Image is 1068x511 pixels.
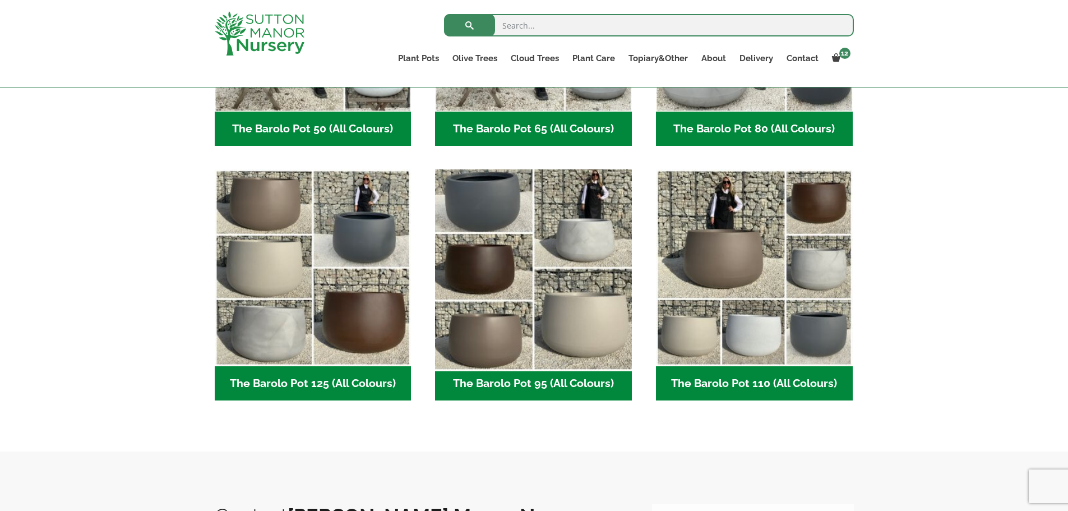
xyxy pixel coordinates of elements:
span: 12 [839,48,850,59]
h2: The Barolo Pot 50 (All Colours) [215,112,412,146]
a: Olive Trees [446,50,504,66]
img: logo [215,11,304,56]
h2: The Barolo Pot 125 (All Colours) [215,366,412,401]
a: About [695,50,733,66]
a: Contact [780,50,825,66]
a: Plant Pots [391,50,446,66]
a: Plant Care [566,50,622,66]
a: Cloud Trees [504,50,566,66]
h2: The Barolo Pot 65 (All Colours) [435,112,632,146]
a: Visit product category The Barolo Pot 95 (All Colours) [435,169,632,400]
img: The Barolo Pot 125 (All Colours) [215,169,412,366]
a: 12 [825,50,854,66]
a: Topiary&Other [622,50,695,66]
h2: The Barolo Pot 80 (All Colours) [656,112,853,146]
a: Visit product category The Barolo Pot 110 (All Colours) [656,169,853,400]
h2: The Barolo Pot 95 (All Colours) [435,366,632,401]
img: The Barolo Pot 95 (All Colours) [431,165,637,371]
img: The Barolo Pot 110 (All Colours) [656,169,853,366]
a: Visit product category The Barolo Pot 125 (All Colours) [215,169,412,400]
input: Search... [444,14,854,36]
h2: The Barolo Pot 110 (All Colours) [656,366,853,401]
a: Delivery [733,50,780,66]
